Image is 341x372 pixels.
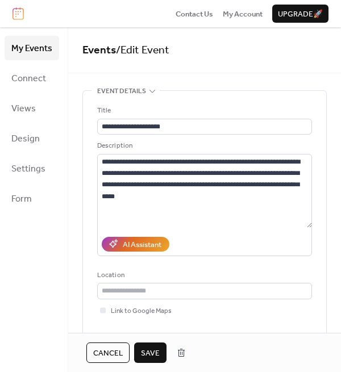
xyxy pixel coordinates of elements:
[102,237,169,252] button: AI Assistant
[5,186,59,211] a: Form
[223,9,263,20] span: My Account
[5,156,59,181] a: Settings
[97,270,310,281] div: Location
[11,130,40,148] span: Design
[97,86,146,97] span: Event details
[11,40,52,57] span: My Events
[278,9,323,20] span: Upgrade 🚀
[5,96,59,120] a: Views
[134,342,167,363] button: Save
[176,9,213,20] span: Contact Us
[97,140,310,152] div: Description
[93,348,123,359] span: Cancel
[11,100,36,118] span: Views
[11,190,32,208] span: Form
[5,126,59,151] a: Design
[176,8,213,19] a: Contact Us
[11,160,45,178] span: Settings
[11,70,46,87] span: Connect
[141,348,160,359] span: Save
[223,8,263,19] a: My Account
[111,306,172,317] span: Link to Google Maps
[272,5,328,23] button: Upgrade🚀
[97,330,181,341] div: Event color
[123,239,161,250] div: AI Assistant
[82,40,116,61] a: Events
[86,342,130,363] button: Cancel
[116,40,169,61] span: / Edit Event
[97,105,310,116] div: Title
[5,66,59,90] a: Connect
[13,7,24,20] img: logo
[5,36,59,60] a: My Events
